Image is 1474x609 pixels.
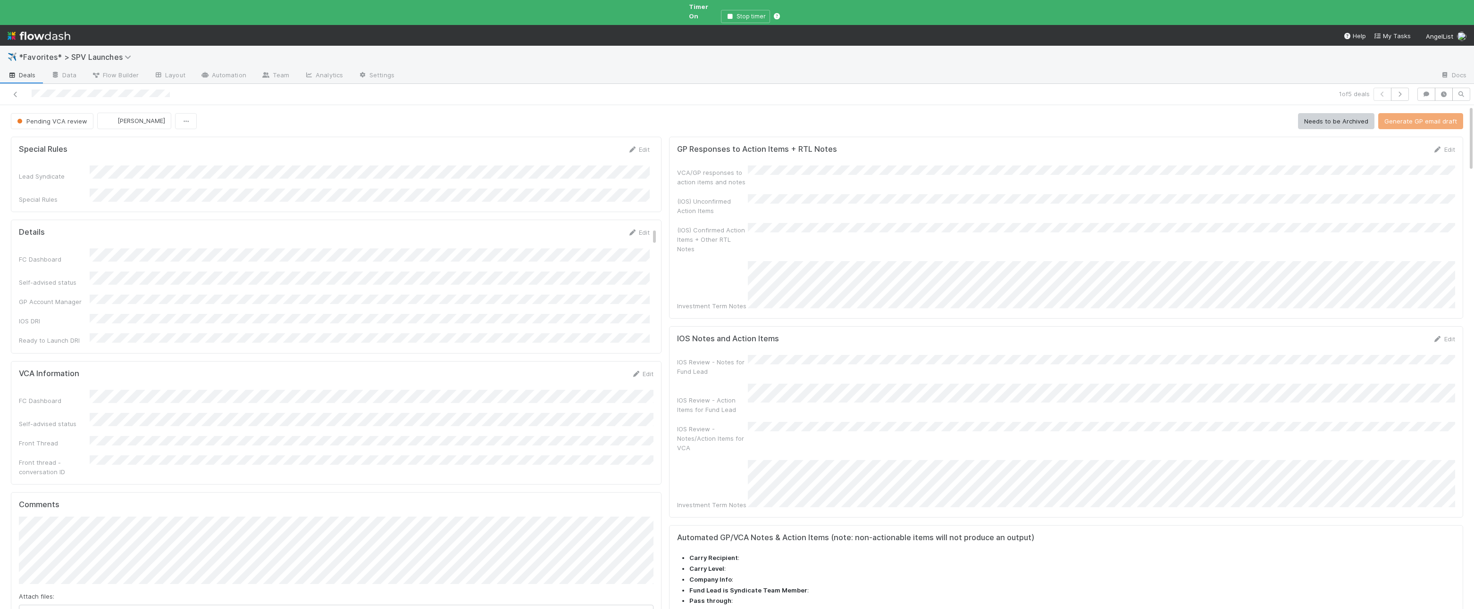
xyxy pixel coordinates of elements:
[689,597,731,604] strong: Pass through
[677,357,748,376] div: IOS Review - Notes for Fund Lead
[19,297,90,306] div: GP Account Manager
[19,369,79,379] h5: VCA Information
[19,195,90,204] div: Special Rules
[689,586,807,594] strong: Fund Lead is Syndicate Team Member
[677,145,837,154] h5: GP Responses to Action Items + RTL Notes
[677,334,779,344] h5: IOS Notes and Action Items
[677,168,748,187] div: VCA/GP responses to action items and notes
[43,68,84,83] a: Data
[1378,113,1463,129] button: Generate GP email draft
[117,117,165,124] span: [PERSON_NAME]
[1433,146,1455,153] a: Edit
[19,396,90,405] div: FC Dashboard
[19,438,90,448] div: Front Thread
[15,117,87,125] span: Pending VCA review
[689,564,1455,574] li: :
[628,146,650,153] a: Edit
[677,424,748,453] div: IOS Review - Notes/Action Items for VCA
[8,70,36,80] span: Deals
[677,395,748,414] div: IOS Review - Action Items for Fund Lead
[297,68,351,83] a: Analytics
[19,228,45,237] h5: Details
[689,575,1455,584] li: :
[1433,335,1455,343] a: Edit
[689,565,724,572] strong: Carry Level
[19,278,90,287] div: Self-advised status
[689,3,708,20] span: Timer On
[689,596,1455,606] li: :
[677,301,748,311] div: Investment Term Notes
[1433,68,1474,83] a: Docs
[254,68,297,83] a: Team
[631,370,653,378] a: Edit
[19,172,90,181] div: Lead Syndicate
[105,116,115,126] img: avatar_8fe3758e-7d23-4e6b-a9f5-b81892974716.png
[19,458,90,477] div: Front thread - conversation ID
[19,336,90,345] div: Ready to Launch DRI
[8,28,70,44] img: logo-inverted-e16ddd16eac7371096b0.svg
[351,68,402,83] a: Settings
[689,553,1455,563] li: :
[19,145,67,154] h5: Special Rules
[689,586,1455,595] li: :
[1426,33,1453,40] span: AngelList
[677,533,1455,543] h5: Automated GP/VCA Notes & Action Items (note: non-actionable items will not produce an output)
[19,316,90,326] div: IOS DRI
[1373,31,1411,41] a: My Tasks
[677,500,748,510] div: Investment Term Notes
[628,229,650,236] a: Edit
[1373,32,1411,40] span: My Tasks
[84,68,146,83] a: Flow Builder
[19,419,90,428] div: Self-advised status
[1298,113,1374,129] button: Needs to be Archived
[193,68,254,83] a: Automation
[11,113,93,129] button: Pending VCA review
[8,53,17,61] span: ✈️
[1339,89,1370,99] span: 1 of 5 deals
[19,255,90,264] div: FC Dashboard
[19,500,653,510] h5: Comments
[19,592,54,601] label: Attach files:
[689,554,738,561] strong: Carry Recipient
[677,197,748,215] div: (IOS) Unconfirmed Action Items
[146,68,193,83] a: Layout
[721,10,770,23] button: Stop timer
[92,70,139,80] span: Flow Builder
[97,113,171,129] button: [PERSON_NAME]
[677,225,748,254] div: (IOS) Confirmed Action Items + Other RTL Notes
[689,2,717,21] span: Timer On
[689,576,732,583] strong: Company Info
[1457,32,1466,41] img: avatar_b18de8e2-1483-4e81-aa60-0a3d21592880.png
[1343,31,1366,41] div: Help
[19,52,136,62] span: *Favorites* > SPV Launches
